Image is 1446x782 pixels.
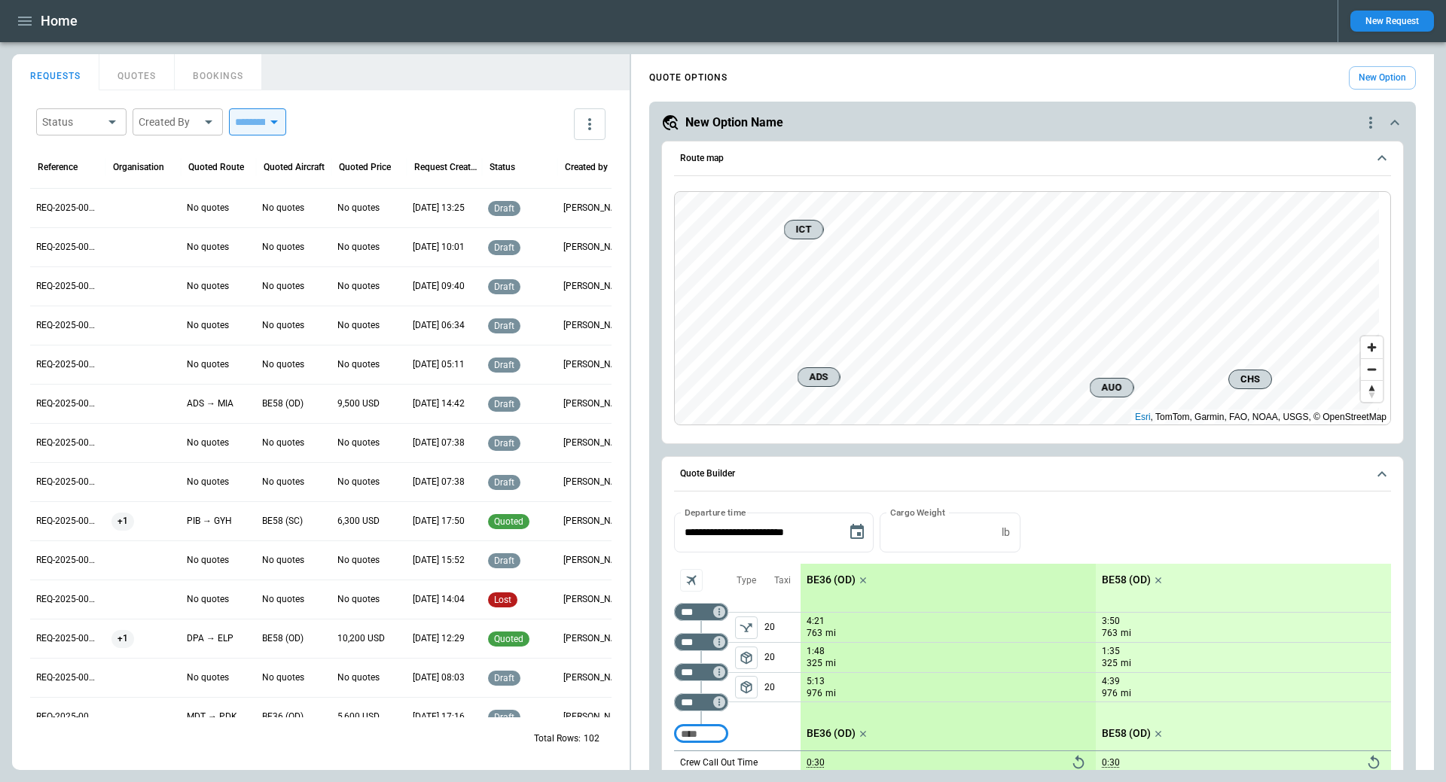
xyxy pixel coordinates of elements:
[491,555,517,566] span: draft
[661,114,1404,132] button: New Option Namequote-option-actions
[675,192,1379,425] canvas: Map
[491,203,517,214] span: draft
[735,616,758,639] span: Type of sector
[563,241,627,254] p: George O'Bryan
[1362,114,1380,132] div: quote-option-actions
[413,632,465,645] p: 08/22/2025 12:29
[413,554,465,567] p: 08/22/2025 15:52
[491,477,517,488] span: draft
[12,54,99,90] button: REQUESTS
[807,646,825,657] p: 1:48
[414,162,478,172] div: Request Created At (UTC-05:00)
[563,632,627,645] p: Ben Gundermann
[1102,574,1151,586] p: BE58 (OD)
[491,321,517,331] span: draft
[339,162,391,172] div: Quoted Price
[825,657,836,670] p: mi
[563,397,627,410] p: Allen Maki
[36,319,99,332] p: REQ-2025-000263
[774,574,791,587] p: Taxi
[1361,358,1383,380] button: Zoom out
[187,358,229,371] p: No quotes
[491,360,517,370] span: draft
[685,114,783,131] h5: New Option Name
[187,632,233,645] p: DPA → ELP
[807,627,822,640] p: 763
[337,593,380,606] p: No quotes
[563,515,627,528] p: Allen Maki
[491,634,526,644] span: quoted
[491,595,514,605] span: lost
[139,114,199,129] div: Created By
[1135,412,1151,422] a: Esri
[791,222,817,237] span: ICT
[99,54,175,90] button: QUOTES
[36,241,99,254] p: REQ-2025-000265
[674,693,728,711] div: Too short
[1135,409,1387,424] div: , TomTom, Garmin, FAO, NOAA, USGS, © OpenStreetMap
[36,632,99,645] p: REQ-2025-000255
[187,202,229,215] p: No quotes
[649,75,728,81] h4: QUOTE OPTIONS
[807,676,825,687] p: 5:13
[563,319,627,332] p: George O'Bryan
[491,516,526,527] span: quoted
[413,593,465,606] p: 08/22/2025 14:04
[264,162,325,172] div: Quoted Aircraft
[187,437,229,449] p: No quotes
[807,687,822,700] p: 976
[187,280,229,293] p: No quotes
[1121,627,1131,640] p: mi
[1102,727,1151,740] p: BE58 (OD)
[491,242,517,253] span: draft
[262,632,304,645] p: BE58 (OD)
[1361,336,1383,358] button: Zoom in
[674,191,1391,426] div: Route map
[413,437,465,449] p: 08/26/2025 07:38
[36,515,99,528] p: REQ-2025-000258
[38,162,78,172] div: Reference
[187,593,229,606] p: No quotes
[413,476,465,488] p: 08/26/2025 07:38
[825,687,836,700] p: mi
[735,676,758,698] button: left aligned
[842,517,872,547] button: Choose date, selected date is Sep 3, 2025
[1102,657,1118,670] p: 325
[1067,751,1090,774] button: Reset
[337,437,380,449] p: No quotes
[413,397,465,410] p: 08/26/2025 14:42
[262,319,304,332] p: No quotes
[262,202,304,215] p: No quotes
[563,593,627,606] p: Ben Gundermann
[413,280,465,293] p: 08/29/2025 09:40
[680,154,724,163] h6: Route map
[563,554,627,567] p: Ben Gundermann
[739,680,754,695] span: package_2
[674,725,728,743] div: Too short
[491,438,517,449] span: draft
[262,476,304,488] p: No quotes
[187,241,229,254] p: No quotes
[735,647,758,669] span: Type of sector
[1002,526,1010,539] p: lb
[491,399,517,409] span: draft
[735,647,758,669] button: left aligned
[674,457,1391,491] button: Quote Builder
[674,633,728,651] div: Too short
[563,202,627,215] p: George O'Bryan
[1097,380,1127,395] span: AUO
[685,506,746,519] label: Departure time
[413,671,465,684] p: 08/22/2025 08:03
[262,397,304,410] p: BE58 (OD)
[36,358,99,371] p: REQ-2025-000262
[804,370,834,385] span: ADS
[262,515,303,528] p: BE58 (SC)
[413,319,465,332] p: 08/27/2025 06:34
[36,280,99,293] p: REQ-2025-000264
[1362,751,1385,774] button: Reset
[584,732,599,745] p: 102
[187,515,232,528] p: PIB → GYH
[337,554,380,567] p: No quotes
[413,202,465,215] p: 09/03/2025 13:25
[807,657,822,670] p: 325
